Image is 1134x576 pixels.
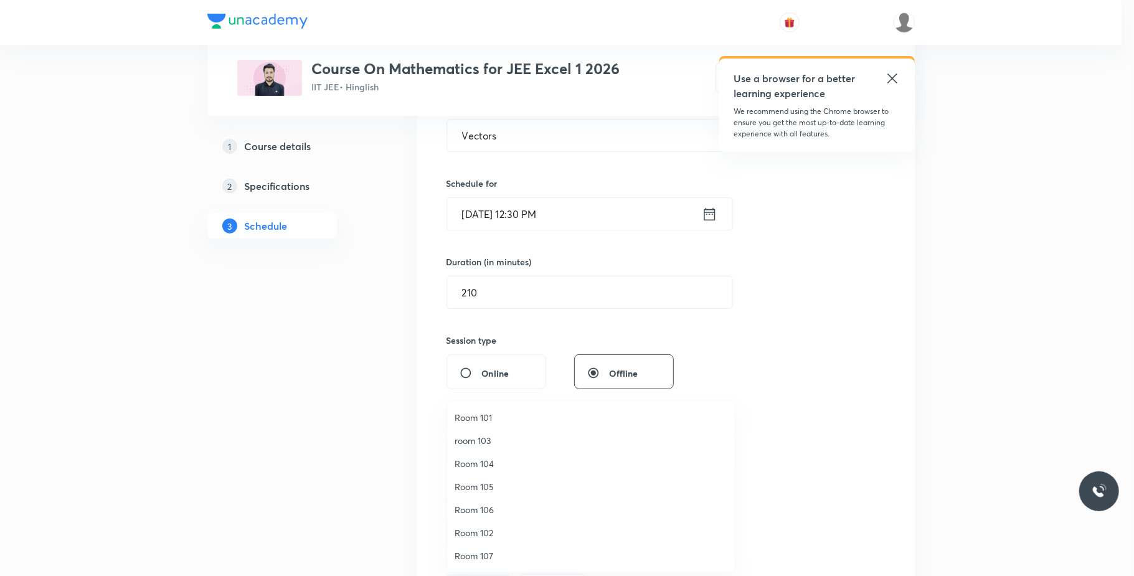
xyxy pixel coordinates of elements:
[455,434,727,447] span: room 103
[455,480,727,493] span: Room 105
[455,457,727,470] span: Room 104
[455,526,727,539] span: Room 102
[455,503,727,516] span: Room 106
[455,411,727,424] span: Room 101
[455,549,727,562] span: Room 107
